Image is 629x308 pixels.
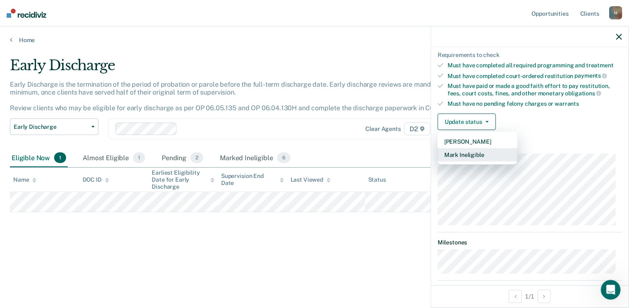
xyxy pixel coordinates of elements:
span: Early Discharge [14,123,88,130]
button: [PERSON_NAME] [438,135,517,148]
div: Requirements to check [438,52,622,59]
div: Early Discharge [10,57,482,81]
div: Must have completed all required programming and [448,62,622,69]
div: Eligible Now [10,149,68,167]
div: Earliest Eligibility Date for Early Discharge [152,169,214,190]
div: 1 / 1 [431,285,629,307]
a: Home [10,36,619,44]
span: warrants [555,100,579,107]
button: Update status [438,114,496,130]
div: Supervision End Date [221,173,284,187]
p: Early Discharge is the termination of the period of probation or parole before the full-term disc... [10,81,454,112]
dt: Milestones [438,239,622,246]
div: Status [368,176,386,183]
div: Must have no pending felony charges or [448,100,622,107]
span: D2 [404,122,430,135]
dt: Supervision [438,143,622,150]
div: Name [13,176,36,183]
span: obligations [565,90,601,97]
button: Previous Opportunity [509,290,522,303]
iframe: Intercom live chat [601,280,621,300]
span: payments [575,72,608,79]
span: 1 [54,152,66,163]
div: Clear agents [366,126,401,133]
div: H [609,6,622,19]
button: Mark Ineligible [438,148,517,161]
div: Must have paid or made a good faith effort to pay restitution, fees, court costs, fines, and othe... [448,83,622,97]
span: treatment [586,62,614,69]
div: Marked Ineligible [218,149,292,167]
img: Recidiviz [7,9,46,18]
button: Next Opportunity [538,290,551,303]
div: Last Viewed [291,176,331,183]
div: DOC ID [83,176,109,183]
div: Almost Eligible [81,149,147,167]
span: 6 [277,152,291,163]
span: 2 [191,152,203,163]
div: Must have completed court-ordered restitution [448,72,622,80]
span: 1 [133,152,145,163]
div: Pending [160,149,205,167]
